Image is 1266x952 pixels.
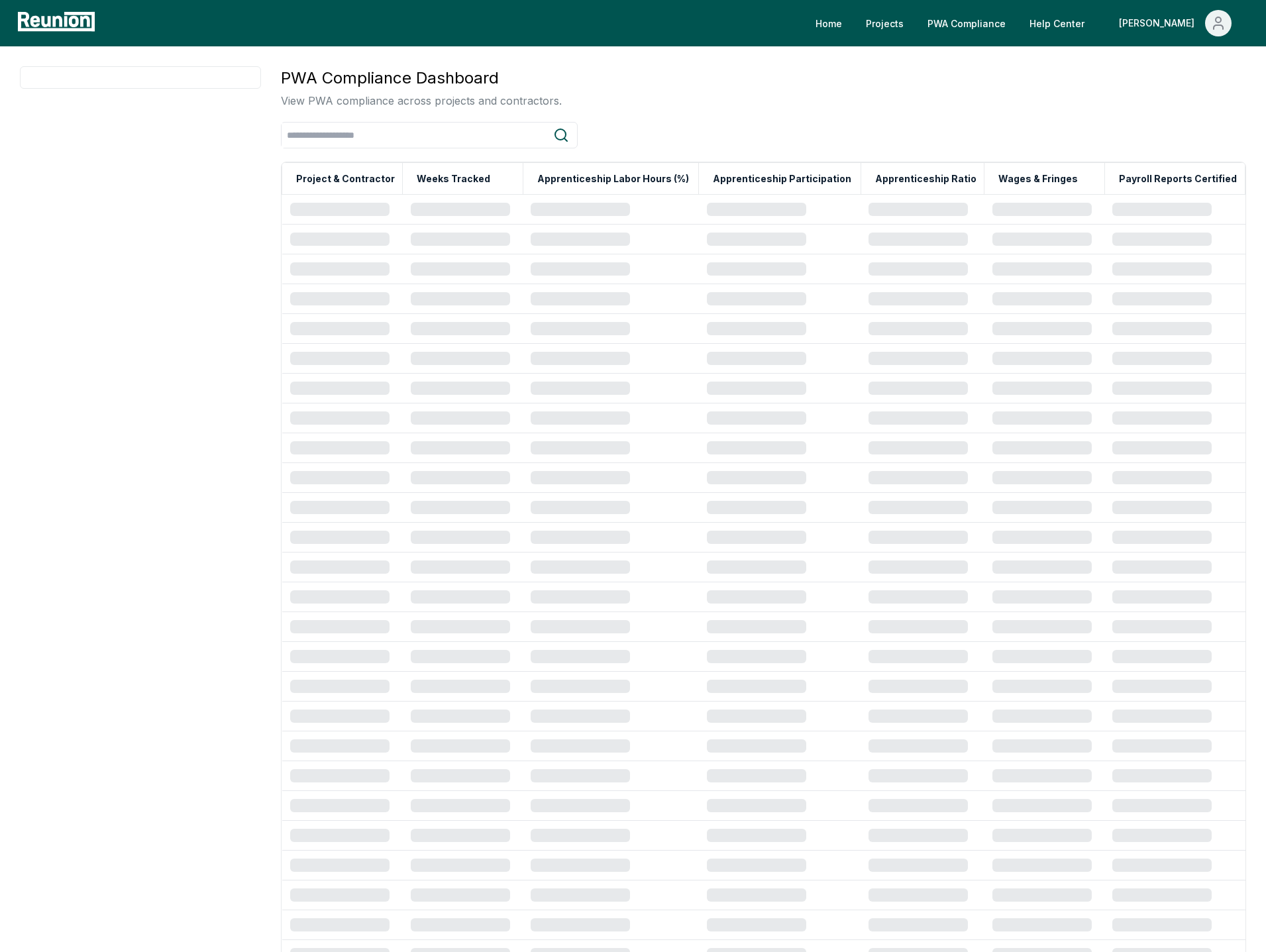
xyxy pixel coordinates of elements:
button: Apprenticeship Ratio [872,166,979,192]
button: Apprenticeship Participation [710,166,854,192]
a: Projects [855,10,914,36]
button: [PERSON_NAME] [1108,10,1242,36]
nav: Main [805,10,1253,36]
p: View PWA compliance across projects and contractors. [281,93,562,109]
button: Project & Contractor [293,166,397,192]
a: Help Center [1019,10,1095,36]
div: [PERSON_NAME] [1119,10,1200,36]
a: Home [805,10,853,36]
button: Payroll Reports Certified [1116,166,1240,192]
h3: PWA Compliance Dashboard [281,66,562,90]
button: Apprenticeship Labor Hours (%) [535,166,692,192]
a: PWA Compliance [917,10,1016,36]
button: Weeks Tracked [414,166,493,192]
button: Wages & Fringes [996,166,1081,192]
